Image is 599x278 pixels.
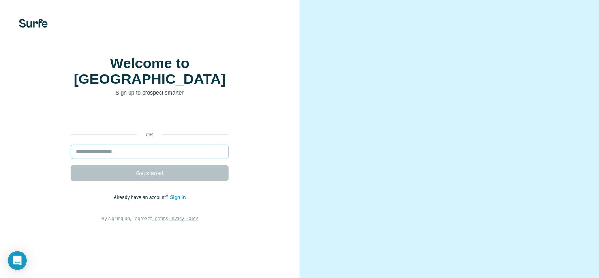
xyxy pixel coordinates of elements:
[71,55,229,87] h1: Welcome to [GEOGRAPHIC_DATA]
[67,108,233,126] iframe: Sign in with Google Button
[152,216,165,221] a: Terms
[8,251,27,270] div: Open Intercom Messenger
[170,195,186,200] a: Sign in
[169,216,198,221] a: Privacy Policy
[101,216,198,221] span: By signing up, I agree to &
[19,19,48,28] img: Surfe's logo
[137,131,162,138] p: or
[114,195,170,200] span: Already have an account?
[71,89,229,96] p: Sign up to prospect smarter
